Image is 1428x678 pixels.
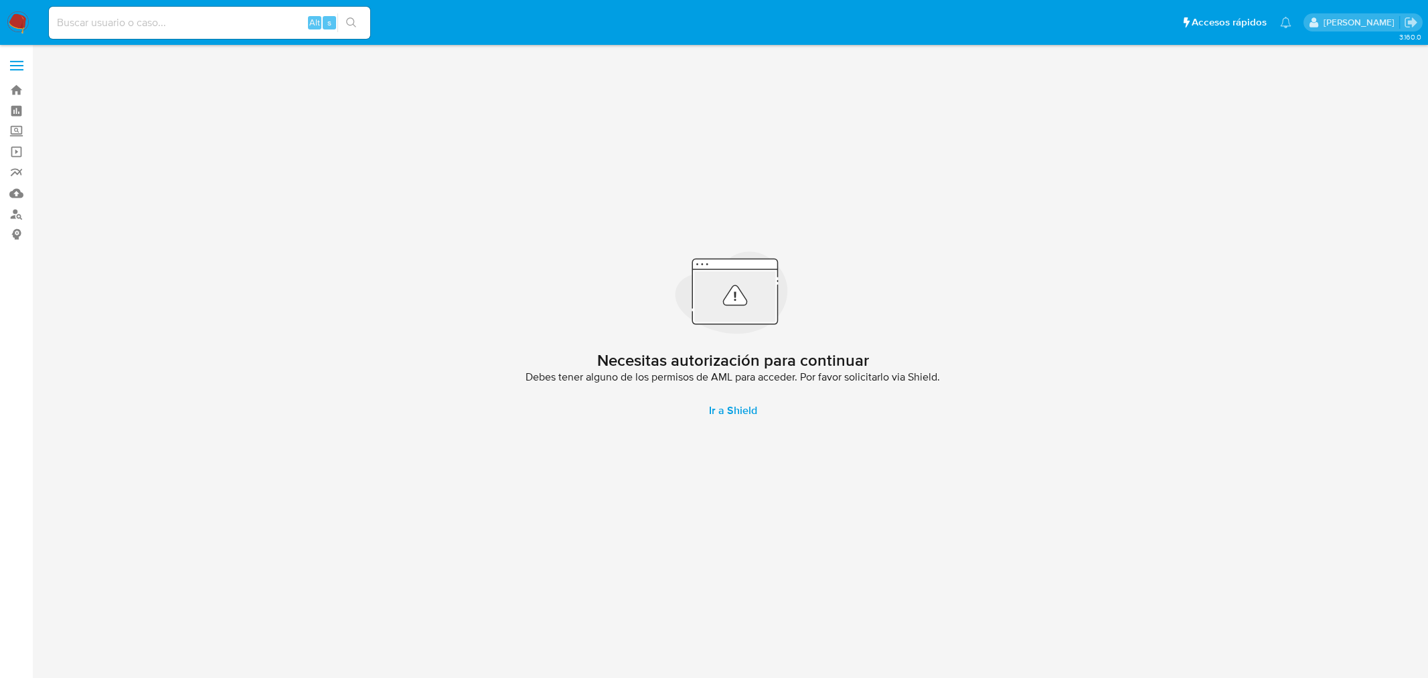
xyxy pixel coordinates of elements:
[309,16,320,29] span: Alt
[337,13,365,32] button: search-icon
[1192,15,1267,29] span: Accesos rápidos
[526,370,940,384] span: Debes tener alguno de los permisos de AML para acceder. Por favor solicitarlo via Shield.
[1280,17,1291,28] a: Notificaciones
[597,350,869,370] h2: Necesitas autorización para continuar
[1404,15,1418,29] a: Salir
[327,16,331,29] span: s
[1324,16,1399,29] p: belen.palamara@mercadolibre.com
[693,395,773,427] a: Ir a Shield
[709,395,757,427] span: Ir a Shield
[49,14,370,31] input: Buscar usuario o caso...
